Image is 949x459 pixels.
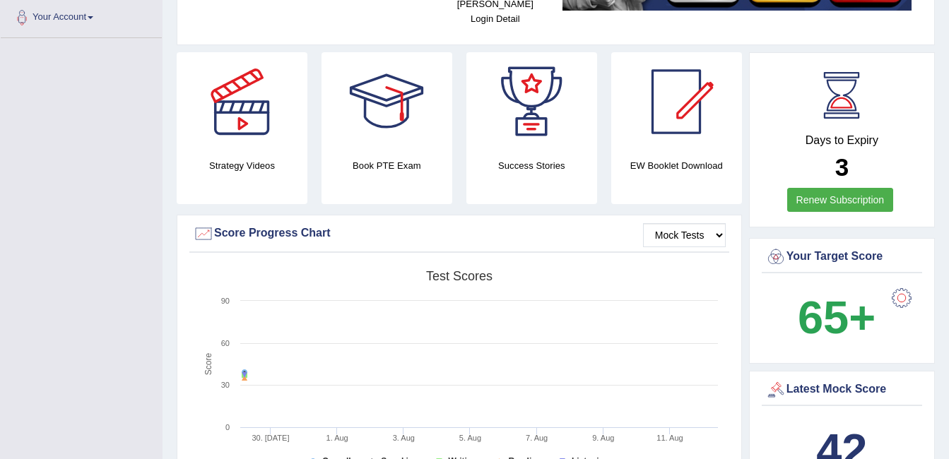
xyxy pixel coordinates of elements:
[221,297,230,305] text: 90
[193,223,726,244] div: Score Progress Chart
[459,434,481,442] tspan: 5. Aug
[765,379,919,400] div: Latest Mock Score
[787,188,894,212] a: Renew Subscription
[466,158,597,173] h4: Success Stories
[765,134,919,147] h4: Days to Expiry
[252,434,289,442] tspan: 30. [DATE]
[322,158,452,173] h4: Book PTE Exam
[798,292,876,343] b: 65+
[592,434,614,442] tspan: 9. Aug
[221,381,230,389] text: 30
[204,353,213,376] tspan: Score
[526,434,548,442] tspan: 7. Aug
[393,434,415,442] tspan: 3. Aug
[225,423,230,431] text: 0
[326,434,348,442] tspan: 1. Aug
[177,158,307,173] h4: Strategy Videos
[221,339,230,347] text: 60
[426,269,493,283] tspan: Test scores
[835,153,849,181] b: 3
[765,246,919,268] div: Your Target Score
[656,434,683,442] tspan: 11. Aug
[611,158,742,173] h4: EW Booklet Download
